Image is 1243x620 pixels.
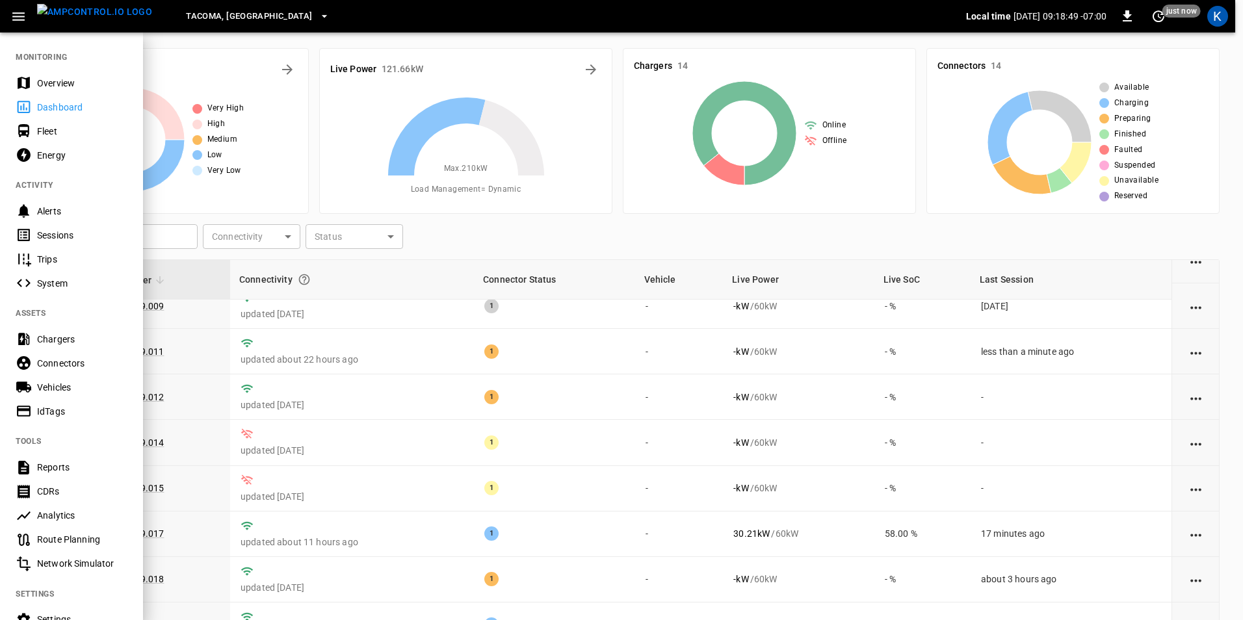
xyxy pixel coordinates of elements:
div: Vehicles [37,381,127,394]
img: ampcontrol.io logo [37,4,152,20]
div: Network Simulator [37,557,127,570]
div: Sessions [37,229,127,242]
div: IdTags [37,405,127,418]
div: Trips [37,253,127,266]
p: Local time [966,10,1011,23]
div: Dashboard [37,101,127,114]
div: Energy [37,149,127,162]
div: System [37,277,127,290]
button: set refresh interval [1148,6,1169,27]
span: just now [1162,5,1201,18]
div: profile-icon [1207,6,1228,27]
div: CDRs [37,485,127,498]
div: Analytics [37,509,127,522]
div: Fleet [37,125,127,138]
div: Route Planning [37,533,127,546]
span: Tacoma, [GEOGRAPHIC_DATA] [186,9,312,24]
p: [DATE] 09:18:49 -07:00 [1014,10,1106,23]
div: Alerts [37,205,127,218]
div: Chargers [37,333,127,346]
div: Connectors [37,357,127,370]
div: Reports [37,461,127,474]
div: Overview [37,77,127,90]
